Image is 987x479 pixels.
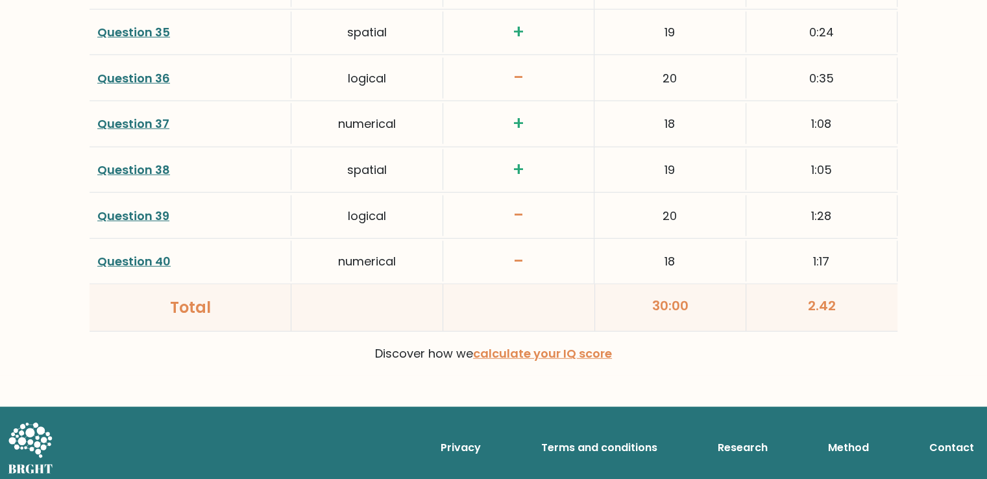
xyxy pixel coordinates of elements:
a: Contact [924,435,979,461]
a: Question 38 [97,162,170,178]
div: logical [291,58,443,99]
div: 20 [594,58,746,99]
h3: + [451,159,586,181]
h3: + [451,21,586,43]
div: 1:28 [746,195,897,236]
a: Question 40 [97,253,171,269]
div: numerical [291,103,443,144]
div: 0:35 [746,58,897,99]
div: Total [97,296,283,319]
div: 1:08 [746,103,897,144]
a: Research [713,435,773,461]
a: Question 36 [97,70,170,86]
a: Method [823,435,874,461]
a: Terms and conditions [536,435,663,461]
h3: + [451,113,586,135]
div: numerical [291,241,443,282]
a: Question 37 [97,116,169,132]
div: 30:00 [595,284,747,331]
a: Question 39 [97,208,169,224]
h3: - [451,204,586,227]
div: 20 [594,195,746,236]
a: calculate your IQ score [473,345,612,362]
div: 19 [594,12,746,53]
p: Discover how we [97,342,890,365]
h3: - [451,67,586,89]
div: 0:24 [746,12,897,53]
div: 19 [594,149,746,190]
div: 18 [594,103,746,144]
div: spatial [291,149,443,190]
div: spatial [291,12,443,53]
div: 1:05 [746,149,897,190]
div: logical [291,195,443,236]
a: Question 35 [97,24,170,40]
a: Privacy [435,435,486,461]
h3: - [451,251,586,273]
div: 2.42 [746,284,897,331]
div: 1:17 [746,241,897,282]
div: 18 [594,241,746,282]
